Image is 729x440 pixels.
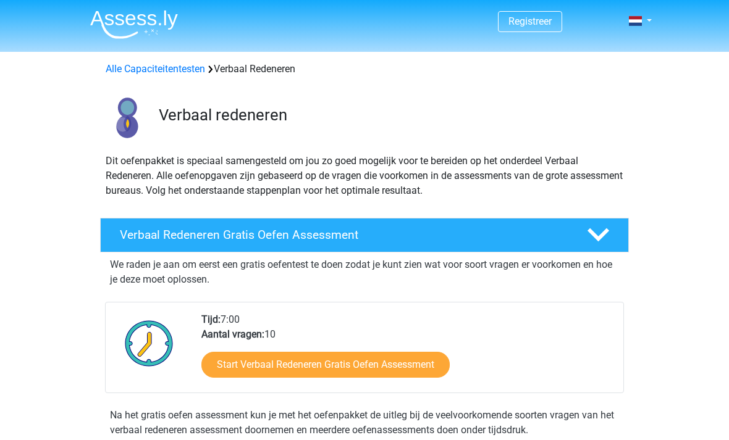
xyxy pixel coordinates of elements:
a: Registreer [508,15,552,27]
div: Na het gratis oefen assessment kun je met het oefenpakket de uitleg bij de veelvoorkomende soorte... [105,408,624,438]
h3: Verbaal redeneren [159,106,619,125]
a: Start Verbaal Redeneren Gratis Oefen Assessment [201,352,450,378]
div: 7:00 10 [192,312,623,392]
p: We raden je aan om eerst een gratis oefentest te doen zodat je kunt zien wat voor soort vragen er... [110,257,619,287]
img: verbaal redeneren [101,91,153,144]
b: Aantal vragen: [201,328,264,340]
div: Verbaal Redeneren [101,62,628,77]
a: Verbaal Redeneren Gratis Oefen Assessment [95,218,634,252]
p: Dit oefenpakket is speciaal samengesteld om jou zo goed mogelijk voor te bereiden op het onderdee... [106,154,623,198]
img: Assessly [90,10,178,39]
img: Klok [118,312,180,374]
b: Tijd: [201,313,221,325]
h4: Verbaal Redeneren Gratis Oefen Assessment [120,228,567,242]
a: Alle Capaciteitentesten [106,63,205,75]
